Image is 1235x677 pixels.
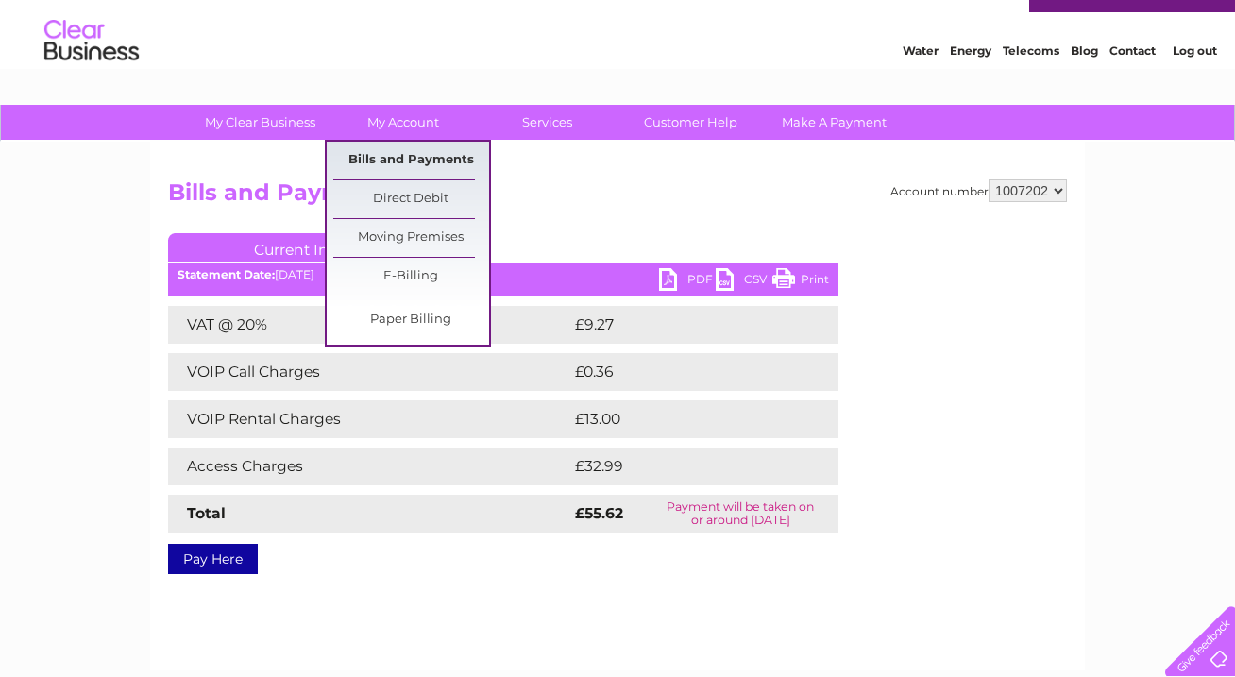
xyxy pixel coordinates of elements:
img: logo.png [43,49,140,107]
h2: Bills and Payments [168,179,1067,215]
a: E-Billing [333,258,489,296]
a: Pay Here [168,544,258,574]
a: My Clear Business [182,105,338,140]
a: CSV [716,268,772,296]
a: Telecoms [1003,80,1059,94]
td: £0.36 [570,353,794,391]
td: £32.99 [570,448,801,485]
a: Make A Payment [756,105,912,140]
div: Clear Business is a trading name of Verastar Limited (registered in [GEOGRAPHIC_DATA] No. 3667643... [173,10,1065,92]
a: Blog [1071,80,1098,94]
a: Contact [1109,80,1156,94]
div: [DATE] [168,268,838,281]
a: Bills and Payments [333,142,489,179]
div: Account number [890,179,1067,202]
a: Print [772,268,829,296]
td: Payment will be taken on or around [DATE] [642,495,838,533]
a: Log out [1173,80,1217,94]
strong: Total [187,504,226,522]
a: My Account [326,105,482,140]
a: Energy [950,80,991,94]
a: PDF [659,268,716,296]
a: Customer Help [613,105,769,140]
a: 0333 014 3131 [879,9,1009,33]
td: VOIP Rental Charges [168,400,570,438]
a: Services [469,105,625,140]
td: VAT @ 20% [168,306,570,344]
strong: £55.62 [575,504,623,522]
a: Paper Billing [333,301,489,339]
td: VOIP Call Charges [168,353,570,391]
td: £13.00 [570,400,799,438]
td: Access Charges [168,448,570,485]
a: Moving Premises [333,219,489,257]
a: Water [903,80,939,94]
a: Current Invoice [168,233,451,262]
td: £9.27 [570,306,794,344]
a: Direct Debit [333,180,489,218]
b: Statement Date: [178,267,275,281]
